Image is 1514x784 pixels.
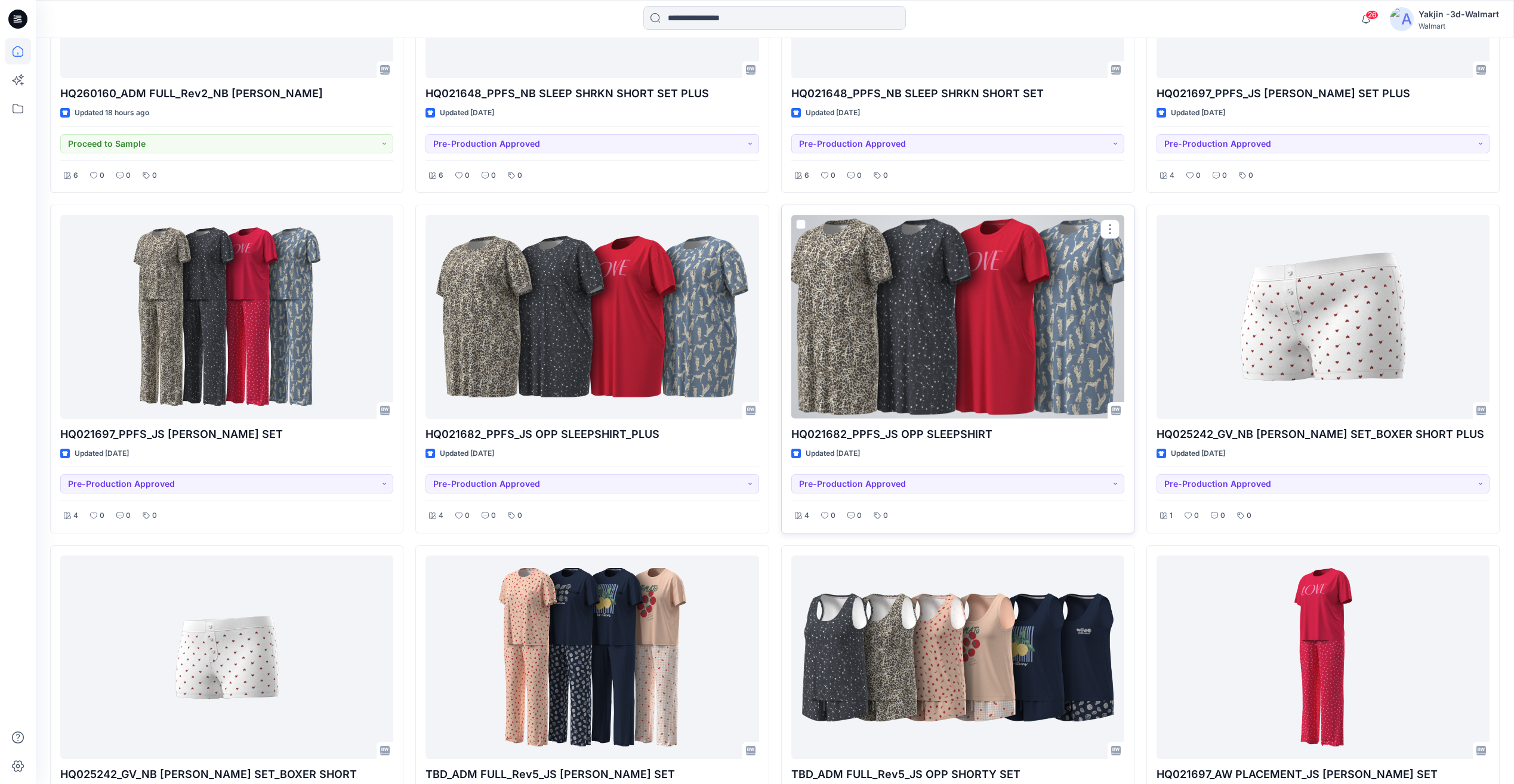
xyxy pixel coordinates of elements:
p: Updated [DATE] [1171,107,1225,119]
p: 0 [126,510,131,522]
a: TBD_ADM FULL_Rev5_JS OPP SHORTY SET [791,555,1124,759]
p: 0 [1248,169,1253,182]
p: HQ021682_PPFS_JS OPP SLEEPSHIRT_PLUS [425,426,758,443]
p: 4 [804,510,809,522]
p: 0 [152,169,157,182]
p: 0 [831,169,835,182]
p: HQ025242_GV_NB [PERSON_NAME] SET_BOXER SHORT PLUS [1157,426,1490,443]
p: 0 [1222,169,1227,182]
p: 0 [883,169,888,182]
p: 0 [491,510,496,522]
p: 0 [100,169,104,182]
p: Updated [DATE] [440,447,494,460]
a: HQ021697_AW PLACEMENT_JS OPP PJ SET [1157,555,1490,759]
p: TBD_ADM FULL_Rev5_JS [PERSON_NAME] SET [425,766,758,783]
p: HQ021648_PPFS_NB SLEEP SHRKN SHORT SET PLUS [425,85,758,102]
a: HQ021682_PPFS_JS OPP SLEEPSHIRT_PLUS [425,215,758,418]
p: 6 [439,169,443,182]
p: HQ021648_PPFS_NB SLEEP SHRKN SHORT SET [791,85,1124,102]
p: 0 [1196,169,1201,182]
p: 0 [1247,510,1251,522]
p: HQ021682_PPFS_JS OPP SLEEPSHIRT [791,426,1124,443]
p: 0 [857,510,862,522]
p: 1 [1170,510,1173,522]
a: HQ025242_GV_NB CAMI BOXER SET_BOXER SHORT [60,555,393,759]
a: TBD_ADM FULL_Rev5_JS OPP PJ SET [425,555,758,759]
p: 0 [517,169,522,182]
p: Updated [DATE] [440,107,494,119]
div: Yakjin -3d-Walmart [1419,7,1499,21]
p: 0 [491,169,496,182]
p: Updated [DATE] [75,447,129,460]
p: Updated [DATE] [806,107,860,119]
p: HQ021697_PPFS_JS [PERSON_NAME] SET PLUS [1157,85,1490,102]
p: HQ025242_GV_NB [PERSON_NAME] SET_BOXER SHORT [60,766,393,783]
p: 6 [804,169,809,182]
p: 0 [831,510,835,522]
p: HQ260160_ADM FULL_Rev2_NB [PERSON_NAME] [60,85,393,102]
p: 4 [1170,169,1174,182]
a: HQ021697_PPFS_JS OPP PJ SET [60,215,393,418]
p: Updated [DATE] [1171,447,1225,460]
p: HQ021697_PPFS_JS [PERSON_NAME] SET [60,426,393,443]
p: 0 [517,510,522,522]
p: 0 [465,510,470,522]
p: 0 [152,510,157,522]
p: 0 [465,169,470,182]
span: 26 [1365,10,1379,20]
p: Updated 18 hours ago [75,107,149,119]
p: 4 [73,510,78,522]
p: TBD_ADM FULL_Rev5_JS OPP SHORTY SET [791,766,1124,783]
p: 0 [1220,510,1225,522]
p: 6 [73,169,78,182]
a: HQ021682_PPFS_JS OPP SLEEPSHIRT [791,215,1124,418]
p: HQ021697_AW PLACEMENT_JS [PERSON_NAME] SET [1157,766,1490,783]
img: avatar [1390,7,1414,31]
p: 0 [883,510,888,522]
p: 4 [439,510,443,522]
p: 0 [100,510,104,522]
a: HQ025242_GV_NB CAMI BOXER SET_BOXER SHORT PLUS [1157,215,1490,418]
p: 0 [857,169,862,182]
div: Walmart [1419,21,1499,30]
p: 0 [126,169,131,182]
p: Updated [DATE] [806,447,860,460]
p: 0 [1194,510,1199,522]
